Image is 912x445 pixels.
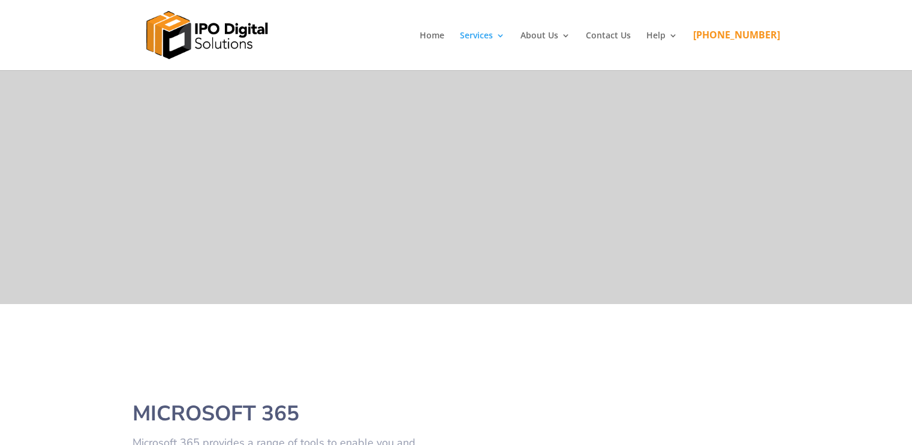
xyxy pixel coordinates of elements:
h2: MICROSOFT 365 [133,400,438,434]
a: Services [460,31,505,70]
a: [PHONE_NUMBER] [693,31,780,70]
a: Contact Us [586,31,631,70]
a: Help [646,31,678,70]
a: Home [420,31,444,70]
a: About Us [520,31,570,70]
